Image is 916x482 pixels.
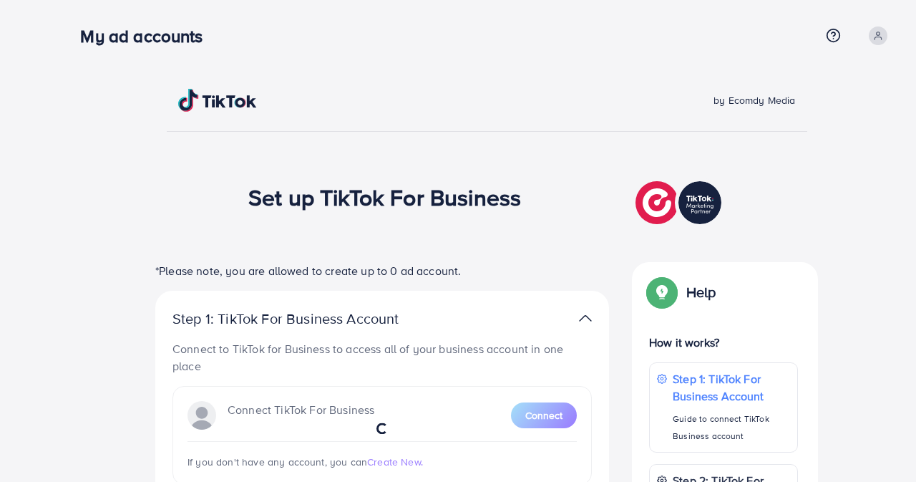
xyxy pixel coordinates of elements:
[579,308,592,329] img: TikTok partner
[686,284,716,301] p: Help
[649,334,798,351] p: How it works?
[635,178,725,228] img: TikTok partner
[649,279,675,305] img: Popup guide
[178,89,257,112] img: TikTok
[80,26,214,47] h3: My ad accounts
[673,410,790,445] p: Guide to connect TikTok Business account
[248,183,521,211] h1: Set up TikTok For Business
[155,262,609,279] p: *Please note, you are allowed to create up to 0 ad account.
[673,370,790,405] p: Step 1: TikTok For Business Account
[713,93,795,107] span: by Ecomdy Media
[172,310,444,327] p: Step 1: TikTok For Business Account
